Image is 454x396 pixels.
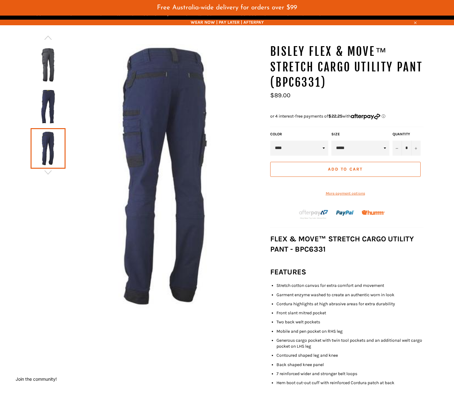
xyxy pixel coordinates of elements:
button: Reduce item quantity by one [393,141,402,156]
img: Afterpay-Logo-on-dark-bg_large.png [298,209,329,220]
label: Color [270,132,328,137]
li: Front slant mitred pocket [276,310,424,316]
span: $89.00 [270,92,290,99]
h3: FEATURES [270,267,424,277]
a: More payment options [270,191,421,196]
img: BISLEY FLEX & MOVE™ Stretch Cargo Utility Pant (BPC6331) - Workin' Gear [34,48,62,82]
li: Two back welt pockets [276,319,424,325]
li: Contoured shaped leg and knee [276,352,424,358]
h1: BISLEY FLEX & MOVE™ Stretch Cargo Utility Pant (BPC6331) [270,44,424,90]
li: Garment enzyme washed to create an authentic worn in look [276,292,424,298]
li: Back shaped knee panel [276,362,424,368]
img: paypal.png [336,204,354,222]
img: BISLEY FLEX & MOVE™ Stretch Cargo Utility Pant (BPC6331) - Workin' Gear [66,44,264,308]
li: Generous cargo pocket with twin tool pockets and an additional welt cargo pocket on LHS leg [276,337,424,350]
li: Stretch cotton canvas for extra comfort and movement [276,283,424,288]
span: Free Australia-wide delivery for orders over $99 [157,4,297,11]
button: Increase item quantity by one [411,141,421,156]
span: WEAR NOW | PAY LATER | AFTERPAY [31,19,424,25]
button: Add to Cart [270,162,421,177]
label: Quantity [393,132,421,137]
img: Humm_core_logo_RGB-01_300x60px_small_195d8312-4386-4de7-b182-0ef9b6303a37.png [362,210,385,215]
span: Add to Cart [328,167,363,172]
li: 7 reinforced wider and stronger belt loops [276,371,424,377]
li: Mobile and pen pocket on RHS leg [276,328,424,334]
button: Join the community! [16,376,57,382]
h3: FLEX & MOVE™ STRETCH CARGO UTILITY PANT - BPC6331 [270,234,424,254]
li: Hem boot cut-out cuff with reinforced Cordura patch at back [276,380,424,386]
label: Size [331,132,389,137]
img: BISLEY FLEX & MOVE™ Stretch Cargo Utility Pant (BPC6331) - Workin' Gear [34,89,62,124]
li: Cordura highlights at high abrasive areas for extra durability [276,301,424,307]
